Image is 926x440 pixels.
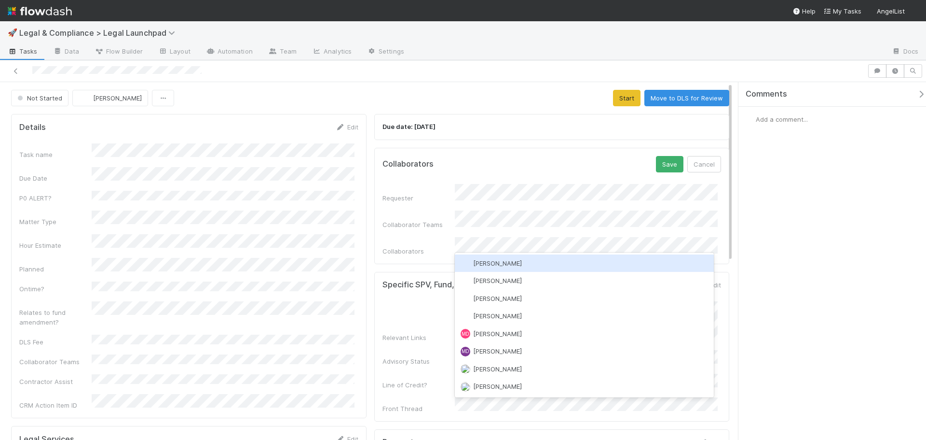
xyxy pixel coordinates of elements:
[462,331,469,337] span: MD
[93,94,142,102] span: [PERSON_NAME]
[823,6,861,16] a: My Tasks
[19,284,92,294] div: Ontime?
[473,365,522,373] span: [PERSON_NAME]
[87,44,150,60] a: Flow Builder
[382,193,455,203] div: Requester
[19,217,92,227] div: Matter Type
[336,123,358,131] a: Edit
[687,156,721,172] button: Cancel
[150,44,198,60] a: Layout
[19,308,92,327] div: Relates to fund amendment?
[461,347,470,356] div: Michael Deng
[19,400,92,410] div: CRM Action Item ID
[382,220,455,229] div: Collaborator Teams
[461,294,470,303] img: avatar_66854b90-094e-431f-b713-6ac88429a2b8.png
[19,193,92,203] div: P0 ALERT?
[473,277,522,284] span: [PERSON_NAME]
[359,44,412,60] a: Settings
[656,156,683,172] button: Save
[19,357,92,367] div: Collaborator Teams
[260,44,304,60] a: Team
[909,7,918,16] img: avatar_ba76ddef-3fd0-4be4-9bc3-126ad567fcd5.png
[95,46,143,56] span: Flow Builder
[45,44,87,60] a: Data
[473,347,522,355] span: [PERSON_NAME]
[19,264,92,274] div: Planned
[746,89,787,99] span: Comments
[756,115,808,123] span: Add a comment...
[613,90,640,106] button: Start
[823,7,861,15] span: My Tasks
[198,44,260,60] a: Automation
[382,333,455,342] div: Relevant Links
[81,93,90,103] img: avatar_ba76ddef-3fd0-4be4-9bc3-126ad567fcd5.png
[461,312,470,321] img: avatar_5106bb14-94e9-4897-80de-6ae81081f36d.png
[19,241,92,250] div: Hour Estimate
[8,3,72,19] img: logo-inverted-e16ddd16eac7371096b0.svg
[461,364,470,374] img: avatar_705b8750-32ac-4031-bf5f-ad93a4909bc8.png
[19,173,92,183] div: Due Date
[382,380,455,390] div: Line of Credit?
[792,6,816,16] div: Help
[382,159,434,169] h5: Collaborators
[19,377,92,386] div: Contractor Assist
[382,404,455,413] div: Front Thread
[461,258,470,268] img: avatar_26a72cff-d2f6-445f-be4d-79d164590882.png
[461,276,470,286] img: avatar_0ae9f177-8298-4ebf-a6c9-cc5c28f3c454.png
[473,259,522,267] span: [PERSON_NAME]
[884,44,926,60] a: Docs
[473,383,522,390] span: [PERSON_NAME]
[11,90,68,106] button: Not Started
[382,123,436,130] strong: Due date: [DATE]
[72,90,148,106] button: [PERSON_NAME]
[462,349,469,354] span: MD
[382,280,503,290] h5: Specific SPV, Fund, or Customer
[8,46,38,56] span: Tasks
[15,94,62,102] span: Not Started
[19,123,46,132] h5: Details
[304,44,359,60] a: Analytics
[473,312,522,320] span: [PERSON_NAME]
[473,330,522,338] span: [PERSON_NAME]
[644,90,729,106] button: Move to DLS for Review
[19,28,180,38] span: Legal & Compliance > Legal Launchpad
[382,356,455,366] div: Advisory Status
[461,329,470,339] div: Michael Daugherty
[19,150,92,159] div: Task name
[877,7,905,15] span: AngelList
[473,295,522,302] span: [PERSON_NAME]
[746,114,756,124] img: avatar_ba76ddef-3fd0-4be4-9bc3-126ad567fcd5.png
[8,28,17,37] span: 🚀
[461,382,470,392] img: avatar_481c8ad9-e399-421c-bc1c-ec580e8cf424.png
[382,246,455,256] div: Collaborators
[19,337,92,347] div: DLS Fee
